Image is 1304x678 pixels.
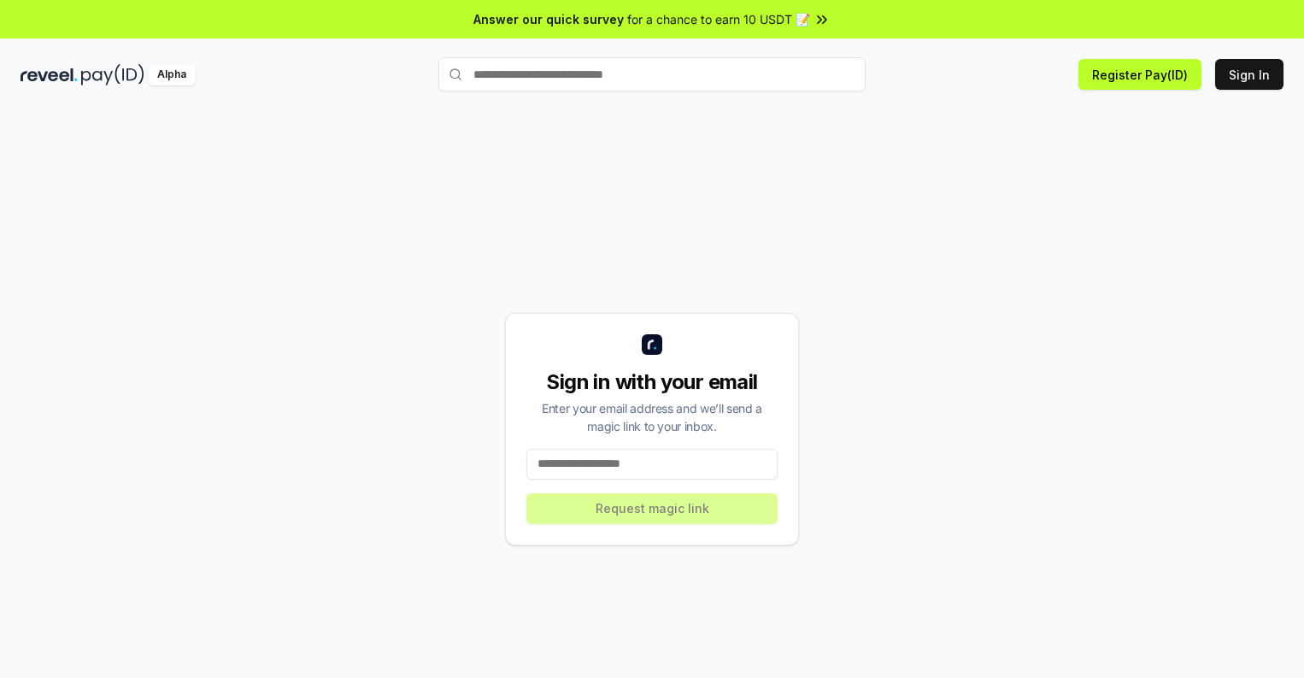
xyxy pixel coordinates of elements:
button: Register Pay(ID) [1078,59,1201,90]
div: Alpha [148,64,196,85]
img: logo_small [642,334,662,355]
button: Sign In [1215,59,1283,90]
img: reveel_dark [21,64,78,85]
span: for a chance to earn 10 USDT 📝 [627,10,810,28]
div: Enter your email address and we’ll send a magic link to your inbox. [526,399,778,435]
img: pay_id [81,64,144,85]
div: Sign in with your email [526,368,778,396]
span: Answer our quick survey [473,10,624,28]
